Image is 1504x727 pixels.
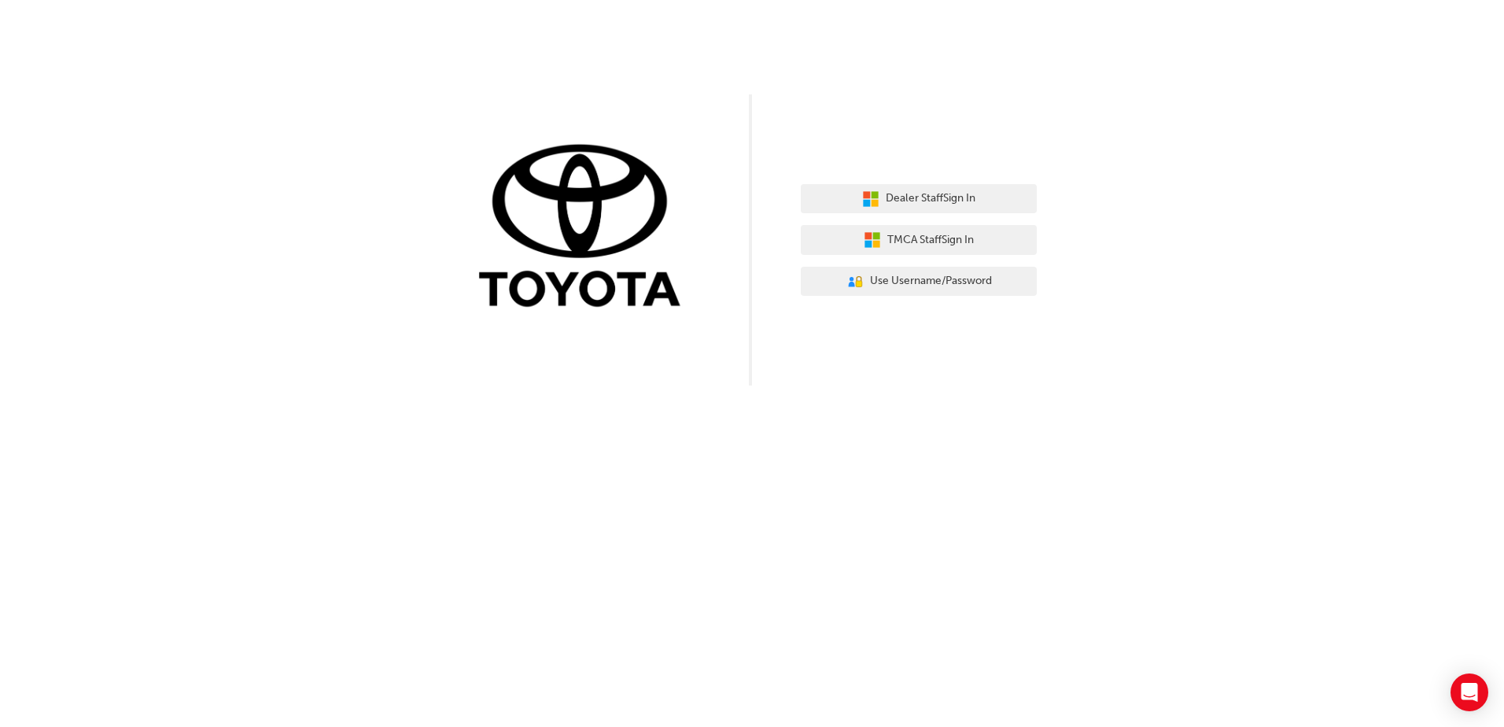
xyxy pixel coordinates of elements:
button: TMCA StaffSign In [801,225,1037,255]
img: Trak [467,141,703,315]
button: Use Username/Password [801,267,1037,297]
button: Dealer StaffSign In [801,184,1037,214]
span: TMCA Staff Sign In [887,231,974,249]
span: Dealer Staff Sign In [886,190,975,208]
span: Use Username/Password [870,272,992,290]
div: Open Intercom Messenger [1451,673,1488,711]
